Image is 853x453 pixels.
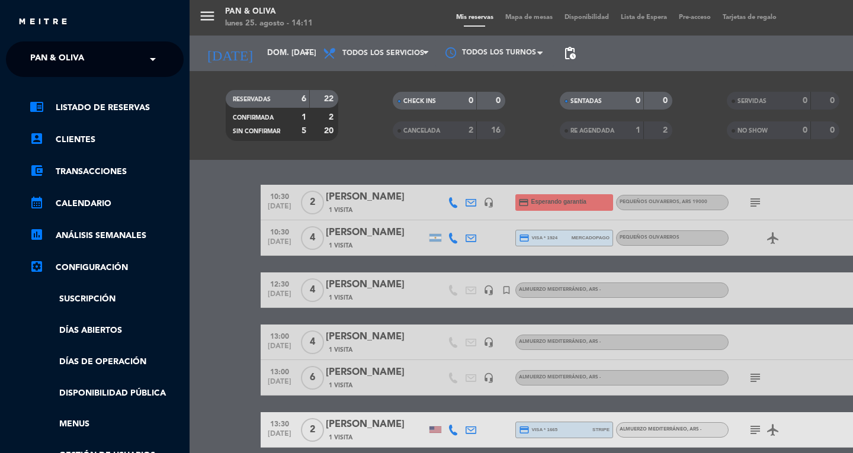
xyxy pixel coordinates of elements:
[30,195,44,210] i: calendar_month
[30,165,184,179] a: account_balance_walletTransacciones
[30,417,184,431] a: Menus
[30,47,84,72] span: Pan & Oliva
[30,293,184,306] a: Suscripción
[18,18,68,27] img: MEITRE
[30,131,44,146] i: account_box
[30,197,184,211] a: calendar_monthCalendario
[30,229,184,243] a: assessmentANÁLISIS SEMANALES
[30,227,44,242] i: assessment
[30,133,184,147] a: account_boxClientes
[30,261,184,275] a: Configuración
[30,355,184,369] a: Días de Operación
[30,163,44,178] i: account_balance_wallet
[563,46,577,60] span: pending_actions
[30,99,44,114] i: chrome_reader_mode
[30,101,184,115] a: chrome_reader_modeListado de Reservas
[30,387,184,400] a: Disponibilidad pública
[30,259,44,274] i: settings_applications
[30,324,184,338] a: Días abiertos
